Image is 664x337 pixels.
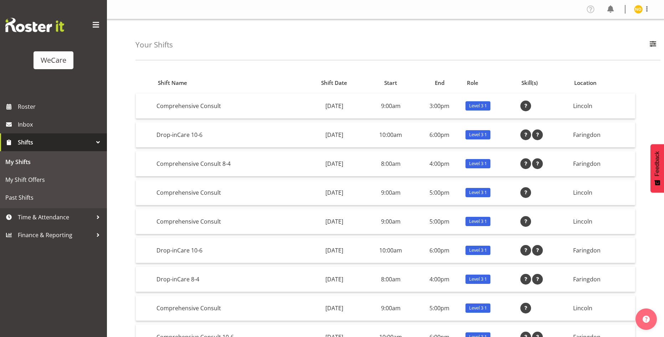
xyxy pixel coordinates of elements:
td: Faringdon [570,267,635,292]
span: Skill(s) [521,79,538,87]
span: My Shifts [5,157,102,167]
td: Comprehensive Consult 8-4 [154,151,303,177]
img: Rosterit website logo [5,18,64,32]
span: Level 3 1 [469,305,487,311]
td: 6:00pm [417,238,463,263]
span: Level 3 1 [469,160,487,167]
td: 4:00pm [417,151,463,177]
span: Past Shifts [5,192,102,203]
div: WeCare [41,55,66,66]
span: Shifts [18,137,93,148]
td: [DATE] [304,267,365,292]
td: Comprehensive Consult [154,209,303,234]
span: My Shift Offers [5,174,102,185]
span: Level 3 1 [469,276,487,282]
td: [DATE] [304,296,365,321]
span: Shift Name [158,79,187,87]
span: Finance & Reporting [18,230,93,240]
td: Lincoln [570,296,635,321]
button: Feedback - Show survey [650,144,664,193]
td: Lincoln [570,93,635,119]
h4: Your Shifts [135,41,173,49]
img: natasha-ottley11247.jpg [634,5,643,14]
td: 10:00am [365,122,416,148]
span: Level 3 1 [469,131,487,138]
span: Feedback [654,151,660,176]
td: 3:00pm [417,93,463,119]
td: 5:00pm [417,296,463,321]
td: Lincoln [570,180,635,205]
td: 9:00am [365,180,416,205]
td: Comprehensive Consult [154,180,303,205]
button: Filter Employees [645,37,660,53]
span: Start [384,79,397,87]
a: My Shift Offers [2,171,105,189]
td: Faringdon [570,122,635,148]
td: [DATE] [304,180,365,205]
a: My Shifts [2,153,105,171]
a: Past Shifts [2,189,105,206]
td: [DATE] [304,93,365,119]
td: Faringdon [570,238,635,263]
td: 4:00pm [417,267,463,292]
td: Faringdon [570,151,635,177]
span: Level 3 1 [469,247,487,254]
span: Level 3 1 [469,102,487,109]
span: Level 3 1 [469,218,487,225]
td: [DATE] [304,122,365,148]
td: Drop-inCare 8-4 [154,267,303,292]
span: End [435,79,444,87]
span: Roster [18,101,103,112]
td: 8:00am [365,267,416,292]
td: 9:00am [365,296,416,321]
td: Drop-inCare 10-6 [154,238,303,263]
span: Time & Attendance [18,212,93,223]
span: Location [574,79,597,87]
span: Level 3 1 [469,189,487,196]
td: 8:00am [365,151,416,177]
td: Lincoln [570,209,635,234]
td: Comprehensive Consult [154,93,303,119]
span: Role [467,79,478,87]
td: [DATE] [304,238,365,263]
td: [DATE] [304,151,365,177]
td: 9:00am [365,209,416,234]
td: 10:00am [365,238,416,263]
td: Drop-inCare 10-6 [154,122,303,148]
td: 9:00am [365,93,416,119]
span: Shift Date [321,79,347,87]
td: 5:00pm [417,180,463,205]
td: 6:00pm [417,122,463,148]
td: Comprehensive Consult [154,296,303,321]
td: [DATE] [304,209,365,234]
td: 5:00pm [417,209,463,234]
img: help-xxl-2.png [643,316,650,323]
span: Inbox [18,119,103,130]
